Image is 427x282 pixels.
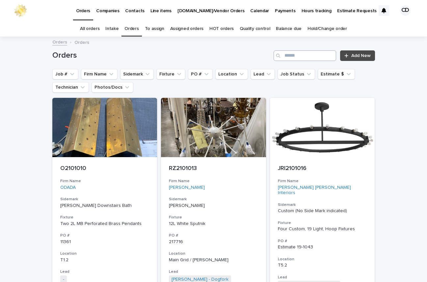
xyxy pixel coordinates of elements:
h3: Lead [60,269,149,274]
h3: Fixture [278,220,367,226]
h3: PO # [169,233,258,238]
p: O2101010 [60,165,149,172]
h3: Firm Name [169,179,258,184]
p: 11361 [60,239,149,245]
p: [PERSON_NAME] [169,203,258,209]
button: PO # [188,69,213,79]
button: Technician [52,82,89,93]
h1: Orders [52,51,271,60]
p: Orders [74,38,89,45]
img: 0ffKfDbyRa2Iv8hnaAqg [13,4,28,17]
a: [PERSON_NAME] [PERSON_NAME] Interiors [278,185,367,196]
a: Orders [124,21,139,37]
p: Main Grid / [PERSON_NAME] [169,257,258,263]
a: HOT orders [209,21,234,37]
h3: Lead [169,269,258,274]
a: To assign [145,21,164,37]
div: CD [400,5,411,16]
h3: Fixture [169,215,258,220]
h3: Firm Name [278,179,367,184]
h3: Firm Name [60,179,149,184]
div: Four Custom, 19 Light, Hoop Fixtures [278,226,367,232]
span: Add New [351,53,371,58]
a: Add New [340,50,375,61]
h3: Lead [278,275,367,280]
h3: Location [278,257,367,262]
p: [PERSON_NAME] Downstairs Bath [60,203,149,209]
p: JRI2101016 [278,165,367,172]
button: Sidemark [120,69,154,79]
h3: Location [169,251,258,256]
a: Orders [52,38,67,45]
h3: Sidemark [278,202,367,208]
a: All orders [80,21,99,37]
button: Location [215,69,248,79]
button: Job Status [278,69,315,79]
div: 12L White Sputnik [169,221,258,227]
a: [PERSON_NAME] [169,185,205,190]
div: Two 2L MB Perforated Brass Pendants [60,221,149,227]
a: Quality control [240,21,270,37]
button: Photos/Docs [92,82,133,93]
button: Fixture [156,69,185,79]
h3: Fixture [60,215,149,220]
p: RZ2101013 [169,165,258,172]
a: ODADA [60,185,76,190]
h3: Sidemark [60,197,149,202]
h3: PO # [60,233,149,238]
a: Intake [105,21,119,37]
button: Job # [52,69,78,79]
h3: PO # [278,239,367,244]
h3: Sidemark [169,197,258,202]
button: Estimate $ [318,69,355,79]
p: Custom (No Side Mark indicated) [278,208,367,214]
button: Firm Name [81,69,118,79]
p: T1.2 [60,257,149,263]
input: Search [274,50,336,61]
a: Hold/Change order [307,21,347,37]
a: Assigned orders [170,21,203,37]
p: T5.2 [278,263,367,268]
button: Lead [251,69,275,79]
p: 217716 [169,239,258,245]
h3: Location [60,251,149,256]
a: Balance due [276,21,302,37]
p: Estimate 19-1043 [278,244,367,250]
